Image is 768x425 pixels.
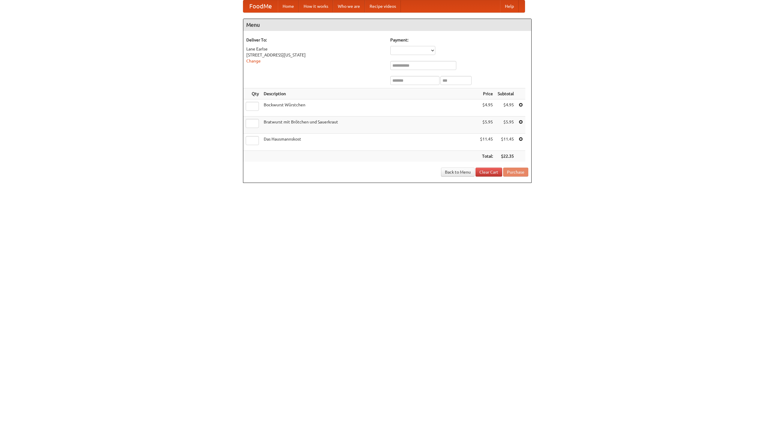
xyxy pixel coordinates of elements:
[261,117,478,134] td: Bratwurst mit Brötchen und Sauerkraut
[246,46,384,52] div: Lane Earlse
[243,88,261,99] th: Qty
[478,134,495,151] td: $11.45
[495,134,516,151] td: $11.45
[503,168,528,177] button: Purchase
[495,151,516,162] th: $22.35
[243,0,278,12] a: FoodMe
[261,134,478,151] td: Das Hausmannskost
[478,151,495,162] th: Total:
[246,59,261,63] a: Change
[278,0,299,12] a: Home
[495,99,516,117] td: $4.95
[243,19,531,31] h4: Menu
[441,168,475,177] a: Back to Menu
[246,37,384,43] h5: Deliver To:
[365,0,401,12] a: Recipe videos
[478,99,495,117] td: $4.95
[478,117,495,134] td: $5.95
[333,0,365,12] a: Who we are
[500,0,519,12] a: Help
[390,37,528,43] h5: Payment:
[478,88,495,99] th: Price
[261,88,478,99] th: Description
[299,0,333,12] a: How it works
[246,52,384,58] div: [STREET_ADDRESS][US_STATE]
[495,88,516,99] th: Subtotal
[495,117,516,134] td: $5.95
[475,168,502,177] a: Clear Cart
[261,99,478,117] td: Bockwurst Würstchen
